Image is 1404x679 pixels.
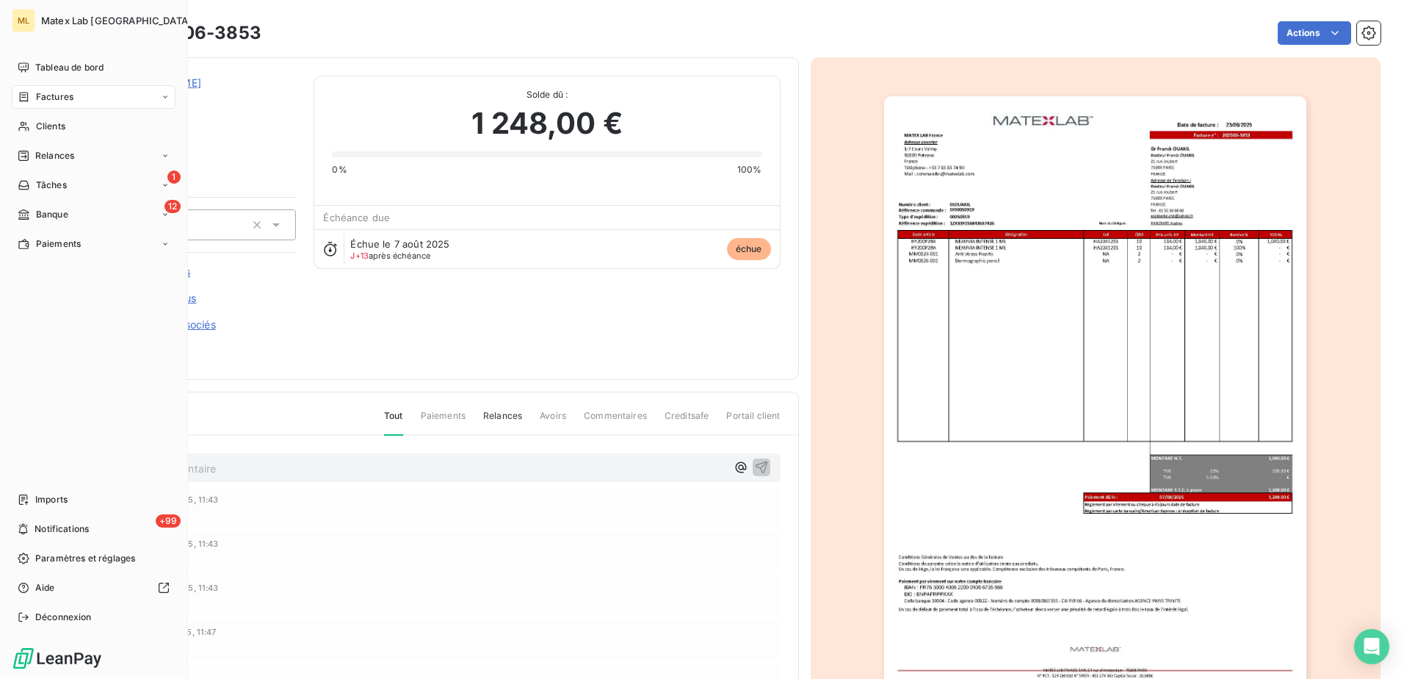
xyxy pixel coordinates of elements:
[36,208,68,221] span: Banque
[332,163,347,176] span: 0%
[727,238,771,260] span: échue
[350,251,430,260] span: après échéance
[350,251,369,261] span: J+13
[332,88,761,101] span: Solde dû :
[12,144,175,168] a: Relances
[156,514,181,528] span: +99
[584,409,647,434] span: Commentaires
[323,212,390,223] span: Échéance due
[12,173,175,197] a: 1Tâches
[726,409,780,434] span: Portail client
[41,15,192,26] span: Matex Lab [GEOGRAPHIC_DATA]
[36,237,81,251] span: Paiements
[167,170,181,184] span: 1
[1278,21,1351,45] button: Actions
[36,120,65,133] span: Clients
[12,85,175,109] a: Factures
[665,409,709,434] span: Creditsafe
[540,409,566,434] span: Avoirs
[35,611,92,624] span: Déconnexion
[35,581,55,594] span: Aide
[12,488,175,511] a: Imports
[483,409,522,434] span: Relances
[12,576,175,600] a: Aide
[12,203,175,226] a: 12Banque
[164,200,181,213] span: 12
[12,547,175,570] a: Paramètres et réglages
[421,409,466,434] span: Paiements
[35,552,135,565] span: Paramètres et réglages
[115,93,296,105] span: 01OUAKIL
[137,20,261,46] h3: 202506-3853
[36,179,67,192] span: Tâches
[12,232,175,256] a: Paiements
[35,493,68,506] span: Imports
[12,56,175,79] a: Tableau de bord
[384,409,403,436] span: Tout
[35,522,89,536] span: Notifications
[36,90,73,104] span: Factures
[737,163,762,176] span: 100%
[350,238,449,250] span: Échue le 7 août 2025
[471,101,623,145] span: 1 248,00 €
[35,61,104,74] span: Tableau de bord
[12,9,35,32] div: ML
[1354,629,1389,664] div: Open Intercom Messenger
[12,115,175,138] a: Clients
[35,149,74,162] span: Relances
[12,647,103,670] img: Logo LeanPay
